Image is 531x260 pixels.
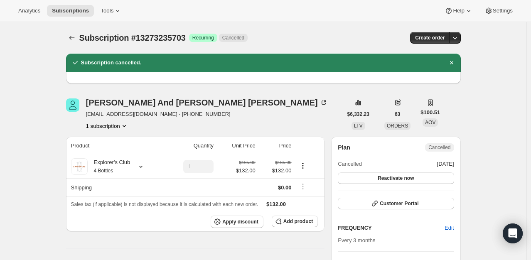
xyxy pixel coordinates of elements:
[266,201,286,207] span: $132.00
[222,34,244,41] span: Cancelled
[86,110,328,118] span: [EMAIL_ADDRESS][DOMAIN_NAME] · [PHONE_NUMBER]
[81,59,142,67] h2: Subscription cancelled.
[66,32,78,44] button: Subscriptions
[216,137,258,155] th: Unit Price
[338,172,454,184] button: Reactivate now
[453,7,464,14] span: Help
[415,34,445,41] span: Create order
[338,143,350,152] h2: Plan
[342,108,374,120] button: $6,332.23
[440,221,459,235] button: Edit
[164,137,216,155] th: Quantity
[86,122,128,130] button: Product actions
[380,200,418,207] span: Customer Portal
[428,144,450,151] span: Cancelled
[390,108,405,120] button: 63
[283,218,313,225] span: Add product
[437,160,454,168] span: [DATE]
[71,201,258,207] span: Sales tax (if applicable) is not displayed because it is calculated with each new order.
[88,158,130,175] div: Explorer's Club
[420,108,440,117] span: $100.51
[378,175,414,182] span: Reactivate now
[354,123,363,129] span: LTV
[258,137,294,155] th: Price
[66,98,79,112] span: Carmen L. And Kevin Patton
[446,57,457,69] button: Dismiss notification
[275,160,291,165] small: $165.00
[261,167,292,175] span: $132.00
[239,160,256,165] small: $165.00
[96,5,127,17] button: Tools
[192,34,214,41] span: Recurring
[79,33,186,42] span: Subscription #13273235703
[71,158,88,175] img: product img
[338,237,375,243] span: Every 3 months
[503,223,523,243] div: Open Intercom Messenger
[278,184,292,191] span: $0.00
[347,111,369,118] span: $6,332.23
[86,98,328,107] div: [PERSON_NAME] And [PERSON_NAME] [PERSON_NAME]
[296,182,310,191] button: Shipping actions
[13,5,45,17] button: Analytics
[338,160,362,168] span: Cancelled
[66,178,165,196] th: Shipping
[66,137,165,155] th: Product
[410,32,450,44] button: Create order
[211,216,263,228] button: Apply discount
[493,7,513,14] span: Settings
[101,7,113,14] span: Tools
[338,198,454,209] button: Customer Portal
[47,5,94,17] button: Subscriptions
[425,120,435,125] span: AOV
[440,5,477,17] button: Help
[18,7,40,14] span: Analytics
[272,216,318,227] button: Add product
[222,218,258,225] span: Apply discount
[52,7,89,14] span: Subscriptions
[387,123,408,129] span: ORDERS
[338,224,445,232] h2: FREQUENCY
[445,224,454,232] span: Edit
[94,168,113,174] small: 4 Bottles
[236,167,256,175] span: $132.00
[296,161,310,170] button: Product actions
[479,5,518,17] button: Settings
[395,111,400,118] span: 63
